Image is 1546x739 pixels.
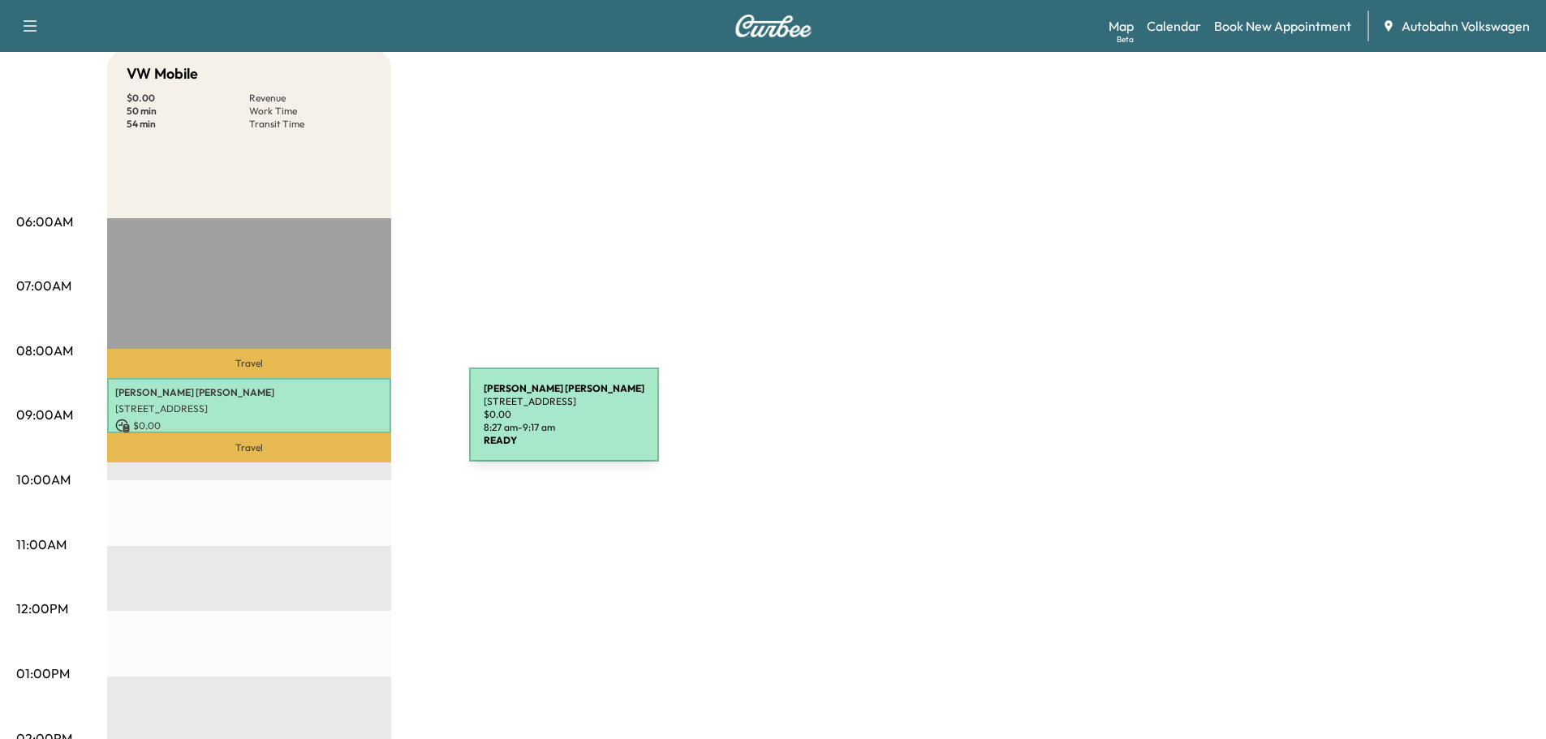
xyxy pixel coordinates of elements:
[115,402,383,415] p: [STREET_ADDRESS]
[249,92,372,105] p: Revenue
[1214,16,1351,36] a: Book New Appointment
[1109,16,1134,36] a: MapBeta
[16,470,71,489] p: 10:00AM
[16,599,68,618] p: 12:00PM
[127,118,249,131] p: 54 min
[16,276,71,295] p: 07:00AM
[1402,16,1530,36] span: Autobahn Volkswagen
[127,105,249,118] p: 50 min
[1117,33,1134,45] div: Beta
[16,405,73,424] p: 09:00AM
[734,15,812,37] img: Curbee Logo
[249,105,372,118] p: Work Time
[249,118,372,131] p: Transit Time
[107,349,391,378] p: Travel
[1147,16,1201,36] a: Calendar
[16,341,73,360] p: 08:00AM
[127,92,249,105] p: $ 0.00
[107,433,391,462] p: Travel
[16,535,67,554] p: 11:00AM
[115,419,383,433] p: $ 0.00
[16,664,70,683] p: 01:00PM
[16,212,73,231] p: 06:00AM
[115,386,383,399] p: [PERSON_NAME] [PERSON_NAME]
[127,62,198,85] h5: VW Mobile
